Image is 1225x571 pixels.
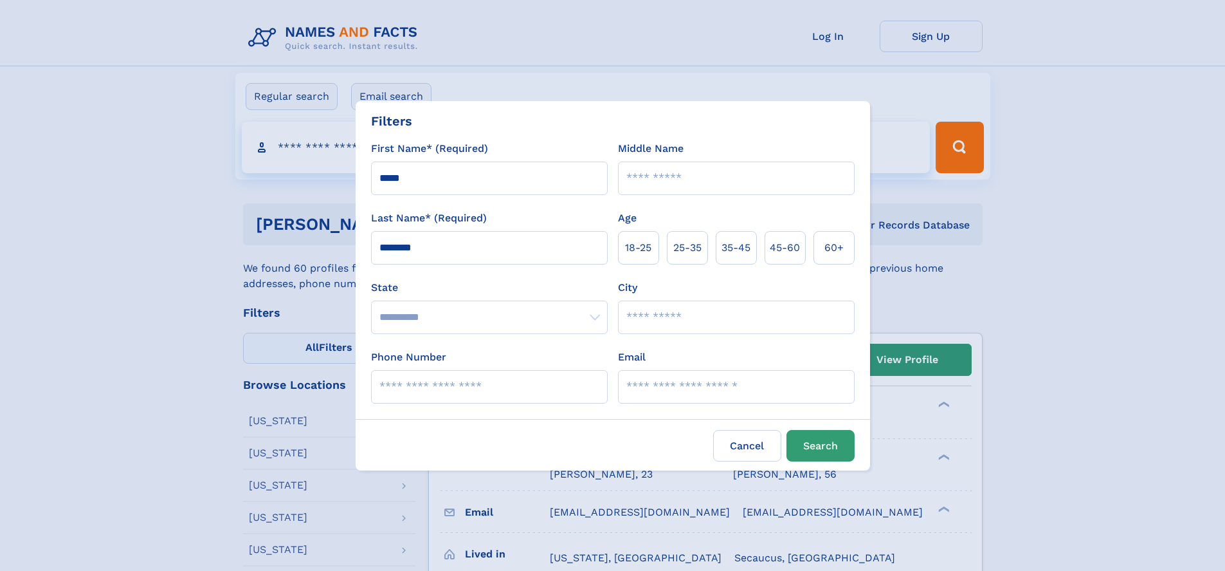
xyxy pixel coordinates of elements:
span: 45‑60 [770,240,800,256]
button: Search [786,430,855,462]
label: City [618,280,637,295]
label: Middle Name [618,141,684,156]
span: 18‑25 [625,240,651,256]
label: Email [618,350,646,365]
label: Age [618,211,637,226]
label: State [371,280,608,295]
label: Cancel [713,430,781,462]
span: 60+ [824,240,844,256]
label: Phone Number [371,350,446,365]
span: 35‑45 [721,240,750,256]
label: First Name* (Required) [371,141,488,156]
label: Last Name* (Required) [371,211,487,226]
span: 25‑35 [673,240,702,256]
div: Filters [371,111,412,131]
